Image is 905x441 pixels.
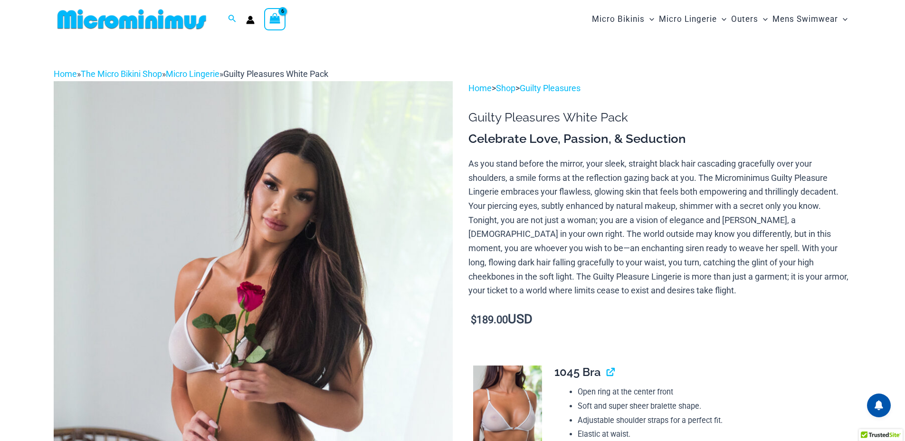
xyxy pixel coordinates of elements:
[468,83,492,93] a: Home
[590,5,657,34] a: Micro BikinisMenu ToggleMenu Toggle
[468,131,851,147] h3: Celebrate Love, Passion, & Seduction
[770,5,850,34] a: Mens SwimwearMenu ToggleMenu Toggle
[578,413,844,428] li: Adjustable shoulder straps for a perfect fit.
[54,69,77,79] a: Home
[468,312,851,327] p: USD
[223,69,328,79] span: Guilty Pleasures White Pack
[838,7,848,31] span: Menu Toggle
[246,16,255,24] a: Account icon link
[471,314,476,326] span: $
[659,7,717,31] span: Micro Lingerie
[731,7,758,31] span: Outers
[758,7,768,31] span: Menu Toggle
[657,5,729,34] a: Micro LingerieMenu ToggleMenu Toggle
[729,5,770,34] a: OutersMenu ToggleMenu Toggle
[228,13,237,25] a: Search icon link
[54,9,210,30] img: MM SHOP LOGO FLAT
[717,7,726,31] span: Menu Toggle
[645,7,654,31] span: Menu Toggle
[772,7,838,31] span: Mens Swimwear
[468,157,851,298] p: As you stand before the mirror, your sleek, straight black hair cascading gracefully over your sh...
[520,83,581,93] a: Guilty Pleasures
[578,385,844,399] li: Open ring at the center front
[592,7,645,31] span: Micro Bikinis
[81,69,162,79] a: The Micro Bikini Shop
[468,110,851,125] h1: Guilty Pleasures White Pack
[554,365,601,379] span: 1045 Bra
[471,314,508,326] bdi: 189.00
[264,8,286,30] a: View Shopping Cart, 6 items
[496,83,515,93] a: Shop
[588,3,852,35] nav: Site Navigation
[578,399,844,413] li: Soft and super sheer bralette shape.
[166,69,219,79] a: Micro Lingerie
[54,69,328,79] span: » » »
[468,81,851,95] p: > >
